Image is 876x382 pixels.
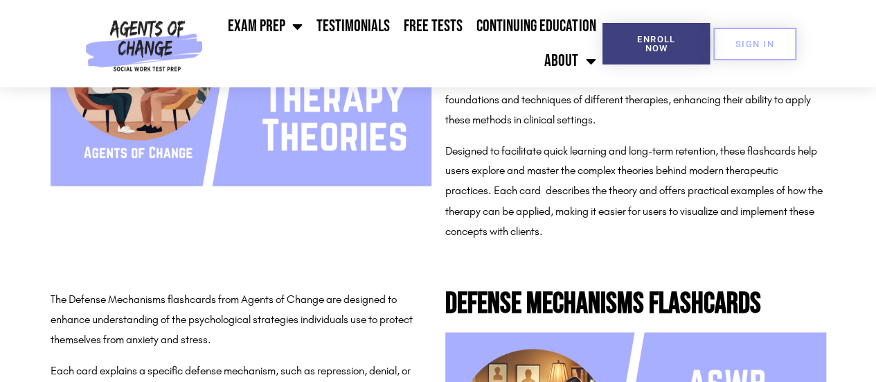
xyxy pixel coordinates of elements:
p: They serve as a vital tool for students and practitioners to understand the foundations and techn... [445,70,826,130]
a: Free Tests [397,9,470,44]
a: SIGN IN [713,28,796,60]
a: Continuing Education [470,9,602,44]
p: Designed to facilitate quick learning and long-term retention, these flashcards help users explor... [445,141,826,241]
span: Enroll Now [625,35,688,53]
a: About [537,44,602,78]
h2: Defense Mechanisms Flashcards [445,289,826,318]
span: SIGN IN [735,40,774,49]
a: Testimonials [310,9,397,44]
a: Exam Prep [221,9,310,44]
a: Enroll Now [602,23,710,64]
nav: Menu [208,9,602,78]
p: The Defense Mechanisms flashcards from Agents of Change are designed to enhance understanding of ... [51,289,431,349]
